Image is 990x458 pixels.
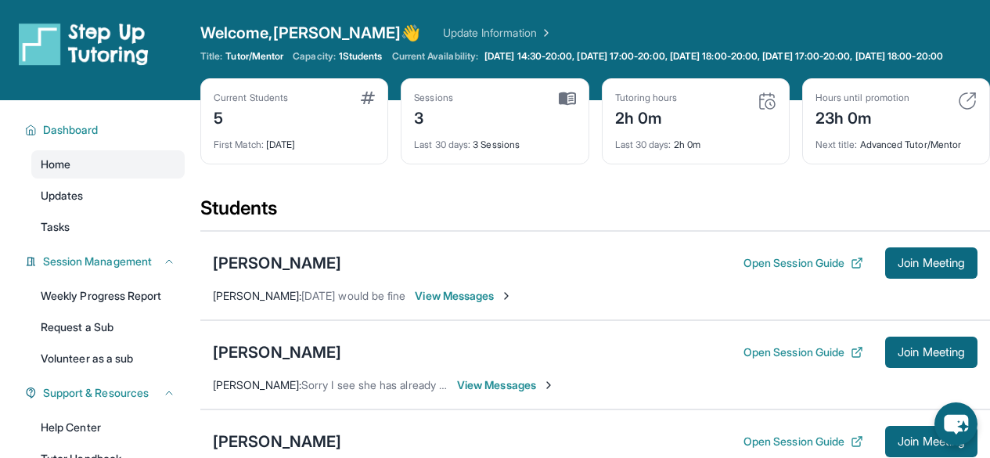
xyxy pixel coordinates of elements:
div: Students [200,196,990,230]
a: Volunteer as a sub [31,344,185,373]
a: Updates [31,182,185,210]
span: Updates [41,188,84,204]
div: Advanced Tutor/Mentor [815,129,977,151]
img: card [361,92,375,104]
a: Home [31,150,185,179]
span: Current Availability: [392,50,478,63]
button: Join Meeting [885,247,977,279]
span: Tasks [41,219,70,235]
button: Join Meeting [885,337,977,368]
span: Join Meeting [898,348,965,357]
a: Tasks [31,213,185,241]
span: Welcome, [PERSON_NAME] 👋 [200,22,421,44]
div: [DATE] [214,129,375,151]
span: View Messages [415,288,513,304]
a: Help Center [31,413,185,442]
img: logo [19,22,149,66]
button: Open Session Guide [743,255,863,271]
button: Open Session Guide [743,344,863,360]
div: 2h 0m [615,129,776,151]
a: [DATE] 14:30-20:00, [DATE] 17:00-20:00, [DATE] 18:00-20:00, [DATE] 17:00-20:00, [DATE] 18:00-20:00 [481,50,946,63]
span: Last 30 days : [615,139,671,150]
button: Support & Resources [37,385,175,401]
div: Current Students [214,92,288,104]
img: Chevron-Right [542,379,555,391]
span: Support & Resources [43,385,149,401]
img: card [559,92,576,106]
span: Last 30 days : [414,139,470,150]
div: [PERSON_NAME] [213,431,341,453]
a: Request a Sub [31,313,185,341]
button: Dashboard [37,122,175,138]
span: 1 Students [339,50,383,63]
span: Join Meeting [898,437,965,446]
a: Update Information [443,25,553,41]
div: Sessions [414,92,453,104]
div: 2h 0m [615,104,678,129]
div: 3 Sessions [414,129,575,151]
div: [PERSON_NAME] [213,252,341,274]
img: Chevron Right [537,25,553,41]
span: [PERSON_NAME] : [213,378,301,391]
a: Weekly Progress Report [31,282,185,310]
img: Chevron-Right [500,290,513,302]
span: [DATE] would be fine [301,289,405,302]
button: Session Management [37,254,175,269]
div: Hours until promotion [815,92,909,104]
span: Title: [200,50,222,63]
span: View Messages [457,377,555,393]
span: Tutor/Mentor [225,50,283,63]
div: 5 [214,104,288,129]
span: [PERSON_NAME] : [213,289,301,302]
span: Session Management [43,254,152,269]
span: Dashboard [43,122,99,138]
button: Open Session Guide [743,434,863,449]
div: [PERSON_NAME] [213,341,341,363]
span: Home [41,157,70,172]
span: Join Meeting [898,258,965,268]
span: First Match : [214,139,264,150]
button: chat-button [934,402,977,445]
img: card [958,92,977,110]
div: 23h 0m [815,104,909,129]
div: Tutoring hours [615,92,678,104]
div: 3 [414,104,453,129]
span: Next title : [815,139,858,150]
span: [DATE] 14:30-20:00, [DATE] 17:00-20:00, [DATE] 18:00-20:00, [DATE] 17:00-20:00, [DATE] 18:00-20:00 [484,50,943,63]
span: Capacity: [293,50,336,63]
img: card [758,92,776,110]
button: Join Meeting [885,426,977,457]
